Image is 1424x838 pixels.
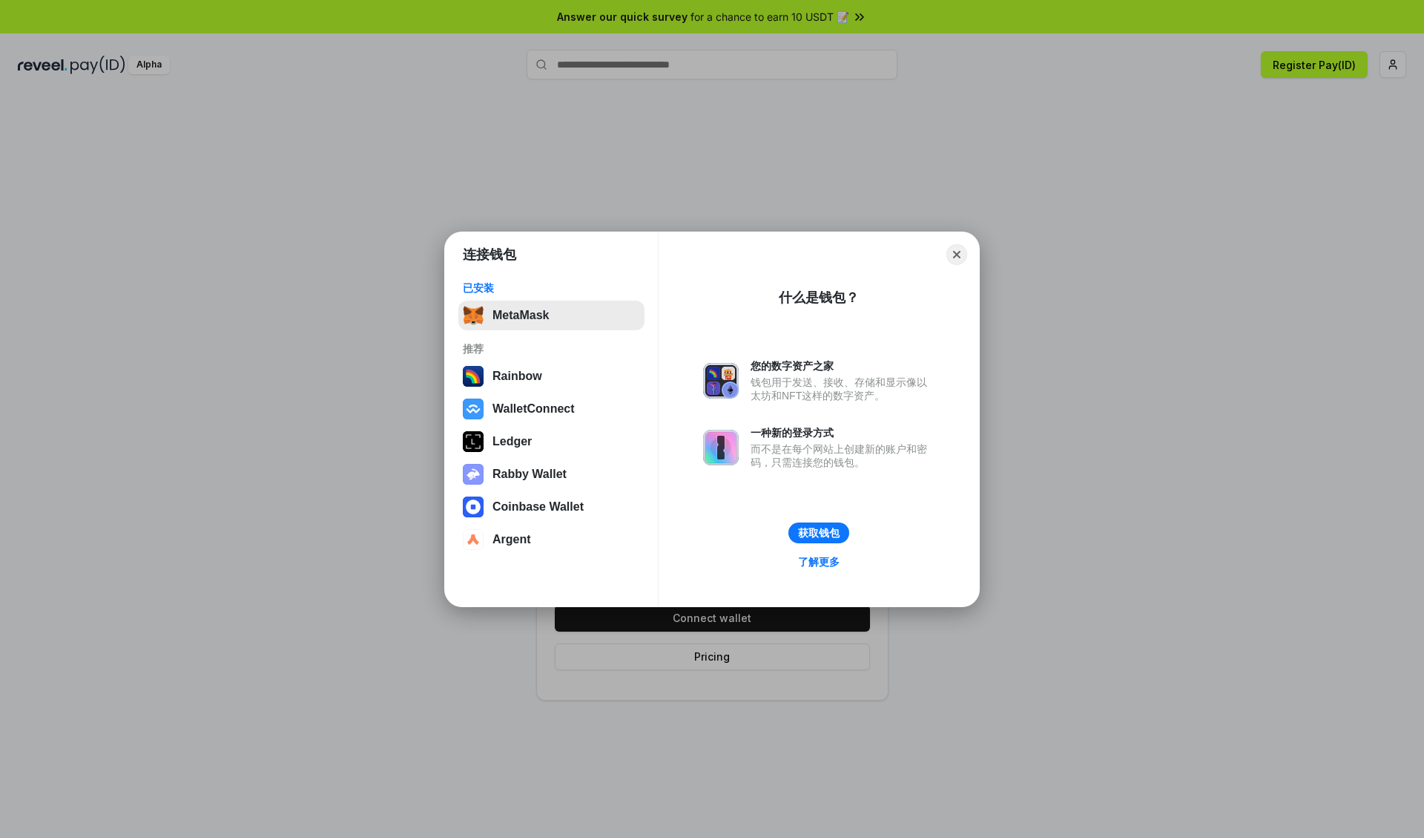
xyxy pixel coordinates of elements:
[458,427,645,456] button: Ledger
[463,431,484,452] img: svg+xml,%3Csvg%20xmlns%3D%22http%3A%2F%2Fwww.w3.org%2F2000%2Fsvg%22%20width%3D%2228%22%20height%3...
[463,342,640,356] div: 推荐
[492,468,567,481] div: Rabby Wallet
[463,246,516,263] h1: 连接钱包
[463,529,484,550] img: svg+xml,%3Csvg%20width%3D%2228%22%20height%3D%2228%22%20viewBox%3D%220%200%2028%2028%22%20fill%3D...
[779,289,859,307] div: 什么是钱包？
[458,525,645,554] button: Argent
[458,492,645,522] button: Coinbase Wallet
[703,363,739,399] img: svg+xml,%3Csvg%20xmlns%3D%22http%3A%2F%2Fwww.w3.org%2F2000%2Fsvg%22%20fill%3D%22none%22%20viewBox...
[492,435,532,448] div: Ledger
[751,359,934,373] div: 您的数字资产之家
[492,533,531,546] div: Argent
[463,366,484,387] img: svg+xml,%3Csvg%20width%3D%22120%22%20height%3D%22120%22%20viewBox%3D%220%200%20120%20120%22%20fil...
[798,555,840,569] div: 了解更多
[946,244,967,265] button: Close
[463,399,484,419] img: svg+xml,%3Csvg%20width%3D%2228%22%20height%3D%2228%22%20viewBox%3D%220%200%2028%2028%22%20fill%3D...
[751,442,934,469] div: 而不是在每个网站上创建新的账户和密码，只需连接您的钱包。
[458,301,645,330] button: MetaMask
[751,376,934,402] div: 钱包用于发送、接收、存储和显示像以太坊和NFT这样的数字资产。
[751,426,934,439] div: 一种新的登录方式
[703,430,739,465] img: svg+xml,%3Csvg%20xmlns%3D%22http%3A%2F%2Fwww.w3.org%2F2000%2Fsvg%22%20fill%3D%22none%22%20viewBox...
[789,552,848,572] a: 了解更多
[492,309,549,322] div: MetaMask
[492,500,584,514] div: Coinbase Wallet
[463,497,484,517] img: svg+xml,%3Csvg%20width%3D%2228%22%20height%3D%2228%22%20viewBox%3D%220%200%2028%2028%22%20fill%3D...
[788,523,849,543] button: 获取钱包
[492,402,575,416] div: WalletConnect
[458,361,645,391] button: Rainbow
[798,526,840,540] div: 获取钱包
[492,370,542,383] div: Rainbow
[458,394,645,424] button: WalletConnect
[463,281,640,295] div: 已安装
[463,464,484,485] img: svg+xml,%3Csvg%20xmlns%3D%22http%3A%2F%2Fwww.w3.org%2F2000%2Fsvg%22%20fill%3D%22none%22%20viewBox...
[458,459,645,489] button: Rabby Wallet
[463,305,484,326] img: svg+xml,%3Csvg%20fill%3D%22none%22%20height%3D%2233%22%20viewBox%3D%220%200%2035%2033%22%20width%...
